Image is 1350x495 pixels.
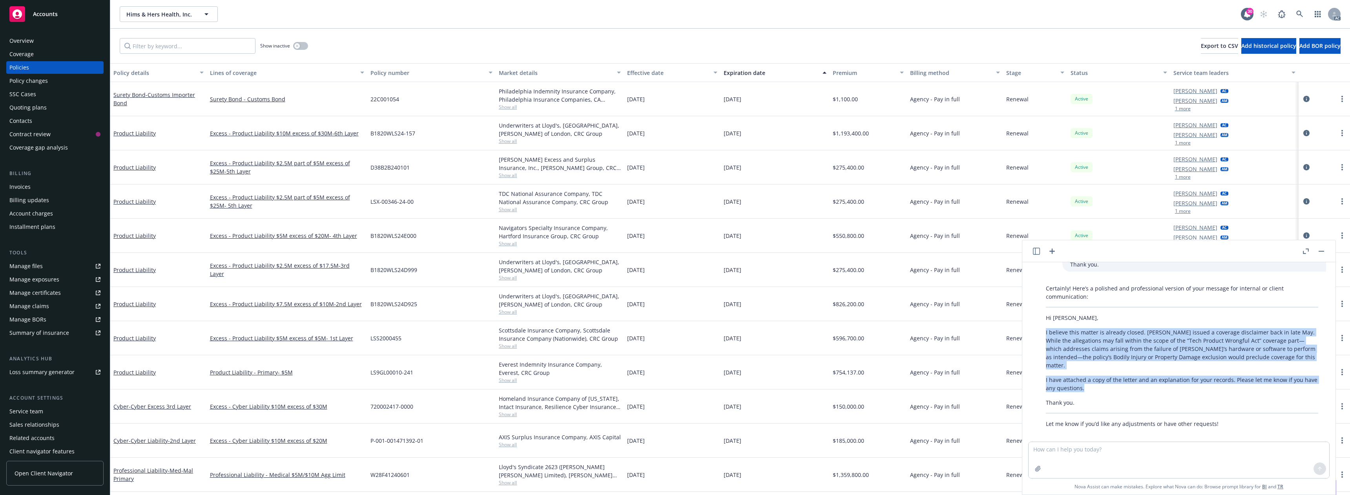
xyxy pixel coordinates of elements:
span: Renewal [1006,300,1029,308]
a: circleInformation [1302,197,1311,206]
span: [DATE] [724,368,741,376]
span: Show all [499,104,621,110]
span: [DATE] [627,266,645,274]
a: [PERSON_NAME] [1173,155,1217,163]
button: Market details [496,63,624,82]
a: Product Liability - Primary- $5M [210,368,364,376]
span: Active [1074,198,1089,205]
div: Coverage gap analysis [9,141,68,154]
span: P-001-001471392-01 [370,437,423,445]
span: Show all [499,309,621,315]
a: circleInformation [1302,94,1311,104]
div: Market details [499,69,612,77]
a: more [1337,333,1347,343]
div: Manage files [9,260,43,272]
a: Cyber [113,437,196,444]
span: [DATE] [724,266,741,274]
span: Show all [499,206,621,213]
div: Philadelphia Indemnity Insurance Company, Philadelphia Insurance Companies, CA [PERSON_NAME] & Co... [499,87,621,104]
p: Thank you. [1046,398,1318,407]
div: [PERSON_NAME] Excess and Surplus Insurance, Inc., [PERSON_NAME] Group, CRC Group [499,155,621,172]
span: [DATE] [627,232,645,240]
span: 22C001054 [370,95,399,103]
button: Policy number [367,63,496,82]
div: AXIS Surplus Insurance Company, AXIS Capital [499,433,621,441]
button: Lines of coverage [207,63,367,82]
span: [DATE] [627,197,645,206]
a: circleInformation [1302,163,1311,172]
span: [DATE] [627,334,645,342]
div: Billing updates [9,194,49,206]
a: Sales relationships [6,418,104,431]
span: Show all [499,411,621,418]
a: [PERSON_NAME] [1173,87,1217,95]
a: Excess - Cyber Liability $10M excess of $20M [210,437,364,445]
div: Status [1071,69,1158,77]
div: Coverage [9,48,34,60]
span: LSX-00346-24-00 [370,197,414,206]
span: Accounts [33,11,58,17]
span: $596,700.00 [833,334,864,342]
button: Effective date [624,63,721,82]
div: Related accounts [9,432,55,444]
span: Agency - Pay in full [910,129,960,137]
span: Agency - Pay in full [910,232,960,240]
a: Overview [6,35,104,47]
a: Manage exposures [6,273,104,286]
div: Quoting plans [9,101,47,114]
a: Product Liability [113,266,156,274]
a: TR [1277,483,1283,490]
span: $185,000.00 [833,437,864,445]
a: [PERSON_NAME] [1173,97,1217,105]
span: Agency - Pay in full [910,437,960,445]
button: Expiration date [721,63,830,82]
a: [PERSON_NAME] [1173,233,1217,241]
a: Contract review [6,128,104,141]
span: Show inactive [260,42,290,49]
span: Active [1074,164,1089,171]
span: $275,400.00 [833,197,864,206]
div: Loss summary generator [9,366,75,378]
a: Professional Liability - Medical $5M/$10M Agg Limit [210,471,364,479]
span: Renewal [1006,402,1029,411]
div: Service team [9,405,43,418]
a: Installment plans [6,221,104,233]
span: Renewal [1006,197,1029,206]
span: Agency - Pay in full [910,402,960,411]
span: Show all [499,343,621,349]
div: Underwriters at Lloyd's, [GEOGRAPHIC_DATA], [PERSON_NAME] of London, CRC Group [499,258,621,274]
span: B1820WLS24D999 [370,266,417,274]
a: Excess - Product Liability $2.5M part of $5M excess of $25M- 5th Layer [210,193,364,210]
a: Switch app [1310,6,1326,22]
span: W28F41240601 [370,471,410,479]
span: Show all [499,172,621,179]
span: Renewal [1006,129,1029,137]
span: LSS2000455 [370,334,401,342]
a: Coverage gap analysis [6,141,104,154]
a: Coverage [6,48,104,60]
span: Renewal [1006,334,1029,342]
span: Renewal [1006,232,1029,240]
a: Excess - Cyber Liability $10M excess of $30M [210,402,364,411]
a: Product Liability [113,334,156,342]
span: $1,359,800.00 [833,471,869,479]
span: Agency - Pay in full [910,334,960,342]
button: Add historical policy [1241,38,1296,54]
div: Invoices [9,181,31,193]
div: Installment plans [9,221,55,233]
a: Professional Liability [113,467,193,482]
div: Sales relationships [9,418,59,431]
div: 30 [1246,7,1253,14]
span: Agency - Pay in full [910,95,960,103]
a: more [1337,470,1347,479]
div: Effective date [627,69,709,77]
button: Hims & Hers Health, Inc. [120,6,218,22]
a: more [1337,436,1347,445]
a: Product Liability [113,130,156,137]
a: Contacts [6,115,104,127]
a: Related accounts [6,432,104,444]
div: Homeland Insurance Company of [US_STATE], Intact Insurance, Resilience Cyber Insurance Solutions [499,395,621,411]
a: more [1337,367,1347,377]
a: [PERSON_NAME] [1173,121,1217,129]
